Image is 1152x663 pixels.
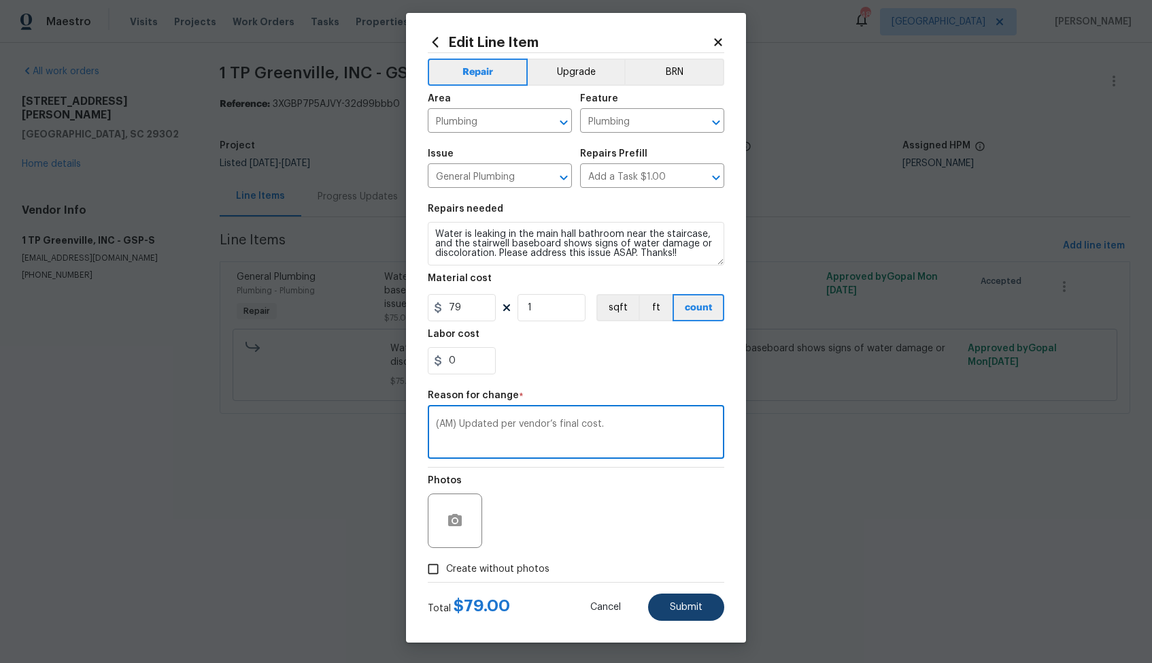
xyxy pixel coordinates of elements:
button: Open [554,113,573,132]
h2: Edit Line Item [428,35,712,50]
span: $ 79.00 [454,598,510,614]
h5: Photos [428,476,462,485]
span: Create without photos [446,562,549,577]
button: Open [554,168,573,187]
button: Open [707,113,726,132]
h5: Issue [428,149,454,159]
button: count [673,294,724,321]
h5: Repairs Prefill [580,149,647,159]
h5: Labor cost [428,329,479,339]
button: Repair [428,59,528,86]
h5: Reason for change [428,391,519,400]
button: Open [707,168,726,187]
h5: Repairs needed [428,204,503,214]
button: Submit [648,594,724,621]
span: Submit [670,602,702,613]
textarea: (AM) Updated per vendor’s final cost. [436,419,716,448]
div: Total [428,599,510,615]
button: BRN [624,59,724,86]
h5: Material cost [428,274,492,283]
h5: Feature [580,94,618,103]
span: Cancel [590,602,621,613]
textarea: Water is leaking in the main hall bathroom near the staircase, and the stairwell baseboard shows ... [428,222,724,265]
h5: Area [428,94,451,103]
button: ft [639,294,673,321]
button: Upgrade [528,59,625,86]
button: sqft [596,294,639,321]
button: Cancel [569,594,643,621]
